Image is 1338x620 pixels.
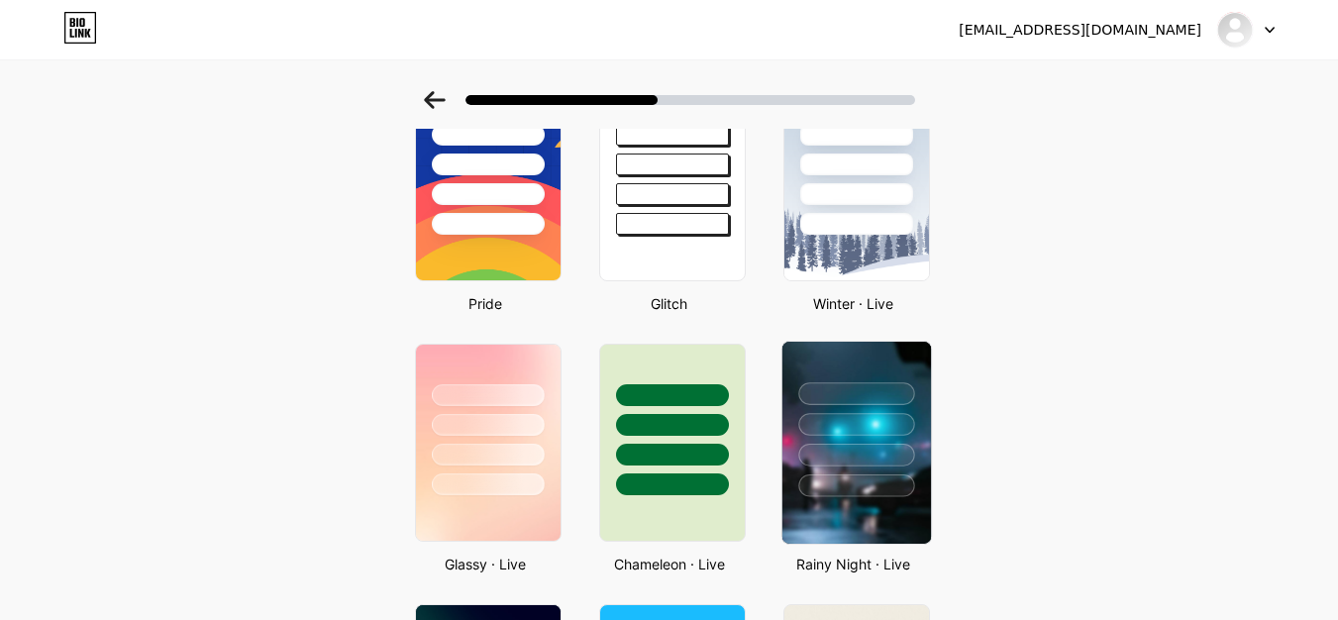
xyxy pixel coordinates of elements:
[777,293,930,314] div: Winter · Live
[781,342,930,544] img: rainy_night.jpg
[409,293,562,314] div: Pride
[409,554,562,574] div: Glassy · Live
[1216,11,1254,49] img: adamdanish
[777,554,930,574] div: Rainy Night · Live
[593,293,746,314] div: Glitch
[593,554,746,574] div: Chameleon · Live
[959,20,1201,41] div: [EMAIL_ADDRESS][DOMAIN_NAME]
